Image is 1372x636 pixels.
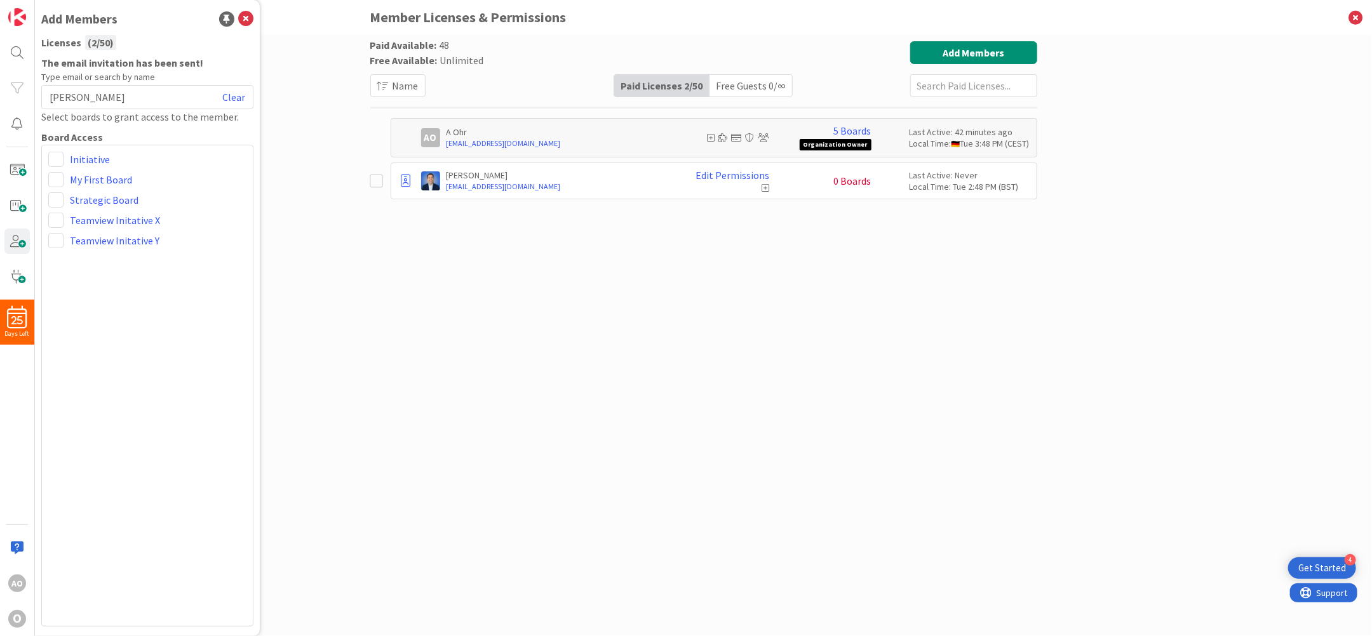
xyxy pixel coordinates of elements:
a: Strategic Board [70,192,138,208]
div: O [8,610,26,628]
div: Get Started [1298,562,1346,574]
img: DP [421,171,440,190]
a: 5 Boards [834,125,871,136]
div: Add Members [41,10,118,29]
span: 25 [11,316,23,325]
input: Search Paid Licenses... [910,74,1037,97]
span: Unlimited [440,54,484,67]
div: AO [421,128,440,147]
span: Name [393,78,419,93]
img: Visit kanbanzone.com [8,8,26,26]
span: Type email or search by name [41,70,155,84]
p: [PERSON_NAME] [447,169,668,181]
div: Paid Licenses 2 / 50 [614,75,710,96]
a: [EMAIL_ADDRESS][DOMAIN_NAME] [447,138,668,149]
a: Teamview Initative X [70,213,160,228]
a: My First Board [70,172,132,187]
div: AO [8,574,26,592]
span: [PERSON_NAME] [50,89,125,105]
span: Licenses [41,35,81,50]
button: Add Members [910,41,1037,64]
img: de.png [952,141,960,147]
b: The email invitation has been sent! [41,55,253,70]
div: Local Time: Tue 2:48 PM (BST) [910,181,1030,192]
span: Organization Owner [800,139,871,150]
div: Open Get Started checklist, remaining modules: 4 [1288,557,1356,579]
a: [EMAIL_ADDRESS][DOMAIN_NAME] [447,181,668,192]
span: Free Available: [370,54,438,67]
div: ( 2 / 50 ) [85,35,116,50]
span: Support [27,2,58,17]
span: Paid Available: [370,39,437,51]
div: Free Guests 0 / ∞ [710,75,792,96]
a: Clear [222,89,245,105]
span: 48 [440,39,450,51]
a: Initiative [70,152,110,167]
a: Teamview Initative Y [70,233,159,248]
a: Edit Permissions [696,169,770,181]
p: A Ohr [447,126,668,138]
button: Name [370,74,426,97]
span: 0 Boards [834,175,871,187]
div: Last Active: 42 minutes ago [910,126,1030,138]
div: Last Active: Never [910,169,1030,181]
div: Select boards to grant access to the member. [41,109,253,124]
div: Board Access [41,129,253,145]
div: Local Time: Tue 3:48 PM (CEST) [910,138,1030,149]
div: 4 [1345,554,1356,566]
